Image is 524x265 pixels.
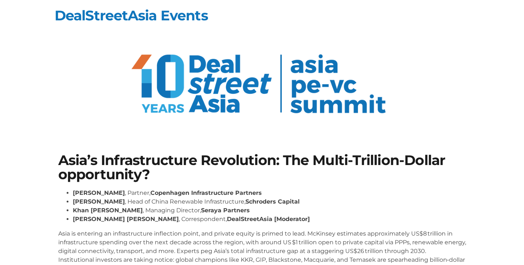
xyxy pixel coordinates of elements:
li: , Partner, [73,189,466,197]
li: , Managing Director, [73,206,466,215]
a: DealStreetAsia Events [55,7,208,24]
li: , Head of China Renewable Infrastructure, [73,197,466,206]
strong: Schroders Capital [245,198,300,205]
strong: [PERSON_NAME] [73,198,125,205]
strong: [PERSON_NAME] [PERSON_NAME] [73,216,179,222]
li: , Correspondent, [73,215,466,224]
strong: Khan [PERSON_NAME] [73,207,143,214]
strong: Copenhagen Infrastructure Partners [150,189,262,196]
strong: Seraya Partners [201,207,250,214]
strong: [PERSON_NAME] [73,189,125,196]
strong: DealStreetAsia [Moderator] [227,216,310,222]
h1: Asia’s Infrastructure Revolution: The Multi-Trillion-Dollar opportunity? [58,153,466,181]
